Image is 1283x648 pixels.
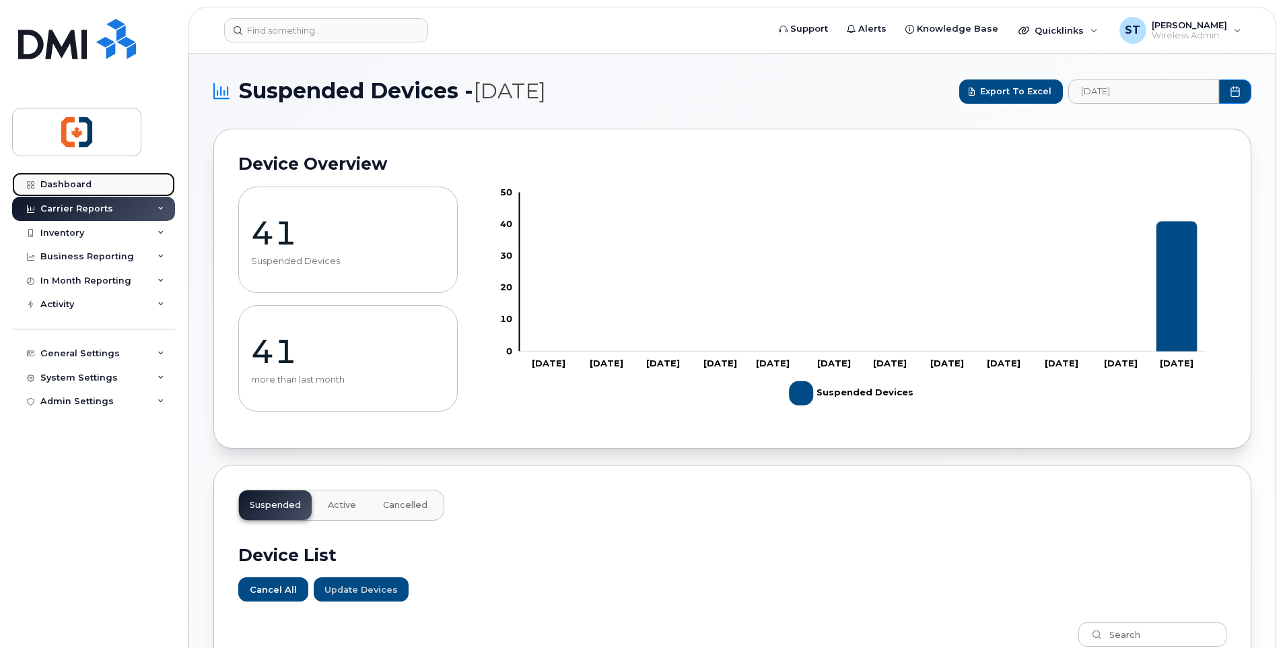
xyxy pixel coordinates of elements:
[251,213,445,253] p: 41
[238,154,1226,174] h2: Device Overview
[506,346,512,356] tspan: 0
[1105,358,1138,368] tspan: [DATE]
[590,358,623,368] tspan: [DATE]
[703,358,737,368] tspan: [DATE]
[818,358,852,368] tspan: [DATE]
[1078,622,1226,647] input: Search
[756,358,790,368] tspan: [DATE]
[314,577,409,602] button: Update Devices
[238,545,1226,565] h2: Device List
[500,187,512,197] tspan: 50
[528,222,1198,352] g: Suspended Devices
[1068,79,1219,104] input: archived_billing_data
[251,331,445,372] p: 41
[238,577,308,602] button: Cancel All
[251,375,445,385] p: more than last month
[500,218,512,229] tspan: 40
[873,358,907,368] tspan: [DATE]
[251,256,445,267] p: Suspended Devices
[959,79,1063,104] button: Export to Excel
[250,583,297,596] span: Cancel All
[1160,358,1193,368] tspan: [DATE]
[1045,358,1079,368] tspan: [DATE]
[500,314,512,325] tspan: 10
[383,500,427,511] span: Cancelled
[790,376,914,411] g: Suspended Devices
[324,583,398,596] span: Update Devices
[980,85,1051,98] span: Export to Excel
[500,187,1206,411] g: Chart
[930,358,964,368] tspan: [DATE]
[790,376,914,411] g: Legend
[987,358,1021,368] tspan: [DATE]
[328,500,356,511] span: Active
[473,78,546,104] span: [DATE]
[532,358,565,368] tspan: [DATE]
[1219,79,1251,104] button: Choose Date
[646,358,680,368] tspan: [DATE]
[500,250,512,261] tspan: 30
[500,282,512,292] tspan: 20
[239,78,546,104] span: Suspended Devices -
